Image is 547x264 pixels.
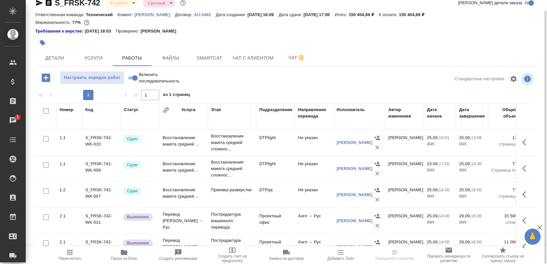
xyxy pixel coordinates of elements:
p: 2025 [459,193,485,200]
p: 14:00 [439,213,449,218]
p: 23.09, [427,161,439,166]
div: Менеджер проверил работу исполнителя, передает ее на следующий этап [122,135,156,143]
button: Добавить Todo [313,246,368,264]
p: Технический [86,12,118,17]
span: Чат [281,54,312,62]
div: Исполнитель завершил работу [122,239,156,248]
p: Сдан [127,188,138,194]
span: Призвать менеджера по развитию [426,254,472,263]
p: Выполнен [127,214,149,220]
a: 1 [2,112,24,128]
a: AU-3482 [194,12,216,17]
button: Назначить [372,185,382,195]
td: [PERSON_NAME] [385,131,424,154]
span: Чат с клиентом [233,54,273,62]
p: Договор: [175,12,194,17]
p: 2025 [427,193,453,200]
td: Восстановление макета средней ... [159,157,208,180]
span: Создать счет на предоплату [209,254,255,263]
div: Дата начала [427,107,453,119]
div: Общий объем [491,107,517,119]
div: Менеджер проверил работу исполнителя, передает ее на следующий этап [122,187,156,195]
td: Англ → Рус [295,210,333,232]
span: Создать рекламацию [159,256,197,261]
p: страница [491,141,517,147]
div: Автор изменения [388,107,420,119]
button: Срочный [146,0,167,6]
span: Настроить таблицу [506,71,521,87]
span: из 1 страниц [163,91,190,100]
div: Статус [124,107,139,113]
p: 15 500 [491,213,517,219]
p: 16:00 [471,187,482,192]
p: 14:30 [471,161,482,166]
p: 16:00 [471,213,482,218]
p: 25.09, [459,135,471,140]
p: 2025 [459,219,485,226]
span: Добавить Todo [327,256,354,261]
p: 25.09, [427,213,439,218]
div: Менеджер проверил работу исполнителя, передает ее на следующий этап [122,161,156,169]
td: Не указан [295,184,333,206]
p: 25.09, [459,161,471,166]
p: [DATE] 17:00 [303,12,335,17]
p: слово [491,245,517,252]
span: Скопировать ссылку на оценку заказа [480,254,526,263]
p: [DATE] 16:09 [247,12,279,17]
a: [PERSON_NAME] [337,192,372,197]
button: Назначить [372,237,382,247]
button: Заявка на доставку [259,246,313,264]
button: Здесь прячутся важные кнопки [518,239,534,254]
p: 17:00 [439,161,449,166]
button: 29010.45 RUB; [82,18,91,27]
p: 14:30 [439,187,449,192]
td: S_FRSK-742-WK-001 [82,236,121,258]
p: 77% [72,20,82,25]
div: Этап [211,107,221,113]
td: DTPlight [256,157,295,180]
p: Восстановление макета средней сложнос... [211,133,253,152]
p: 2025 [427,219,453,226]
button: Удалить [372,221,382,231]
p: Постредактура машинного перевода [211,237,253,257]
td: S_FRSK-742-WK-007 [82,184,121,206]
td: [PERSON_NAME] [385,184,424,206]
span: Детали [39,54,70,62]
div: Код [85,107,93,113]
p: 25.09, [459,187,471,192]
div: 1.1 [60,135,79,141]
div: split button [453,74,506,84]
p: 16:00 [471,240,482,244]
p: Ответственная команда: [35,12,86,17]
div: Номер [60,107,73,113]
p: Итого: [335,12,349,17]
svg: Отписаться [297,54,305,62]
button: Скопировать ссылку на оценку заказа [476,246,530,264]
button: Здесь прячутся важные кнопки [518,213,534,228]
td: Перевод [PERSON_NAME] → Рус [159,208,208,234]
span: 1 [13,114,23,120]
p: 10:01 [439,135,449,140]
button: Здесь прячутся важные кнопки [518,187,534,202]
td: Проектный офис [256,210,295,232]
p: 2025 [459,245,485,252]
p: 2025 [427,141,453,147]
p: Сдан [127,162,138,168]
button: Сгруппировать [163,107,169,113]
td: S_FRSK-742-WK-010 [82,131,121,154]
div: 2.1 [60,213,79,219]
span: Определить тематику [375,256,414,261]
div: 1.1 [60,161,79,167]
p: 13:08 [471,135,482,140]
p: 12 [491,135,517,141]
p: Дата сдачи: [279,12,303,17]
td: [PERSON_NAME] [385,210,424,232]
p: Дата создания: [216,12,247,17]
div: 2.1 [60,239,79,245]
button: Определить тематику [368,246,422,264]
button: В работе [109,0,130,6]
p: 150 404,69 ₽ [399,12,429,17]
p: 29.09, [459,240,471,244]
button: Удалить [372,143,382,152]
div: Дата завершения [459,107,485,119]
